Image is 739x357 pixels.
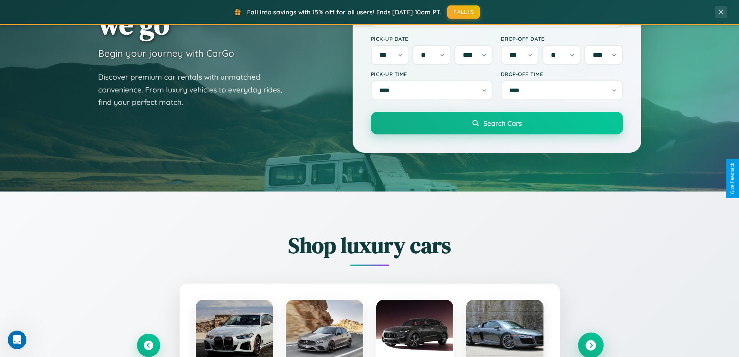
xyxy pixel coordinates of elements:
[137,230,602,260] h2: Shop luxury cars
[247,8,441,16] span: Fall into savings with 15% off for all users! Ends [DATE] 10am PT.
[371,112,623,134] button: Search Cars
[98,47,234,59] h3: Begin your journey with CarGo
[483,119,522,127] span: Search Cars
[730,163,735,194] div: Give Feedback
[501,35,623,42] label: Drop-off Date
[501,71,623,77] label: Drop-off Time
[98,71,292,109] p: Discover premium car rentals with unmatched convenience. From luxury vehicles to everyday rides, ...
[8,331,26,349] iframe: Intercom live chat
[447,5,480,19] button: FALL15
[371,35,493,42] label: Pick-up Date
[371,71,493,77] label: Pick-up Time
